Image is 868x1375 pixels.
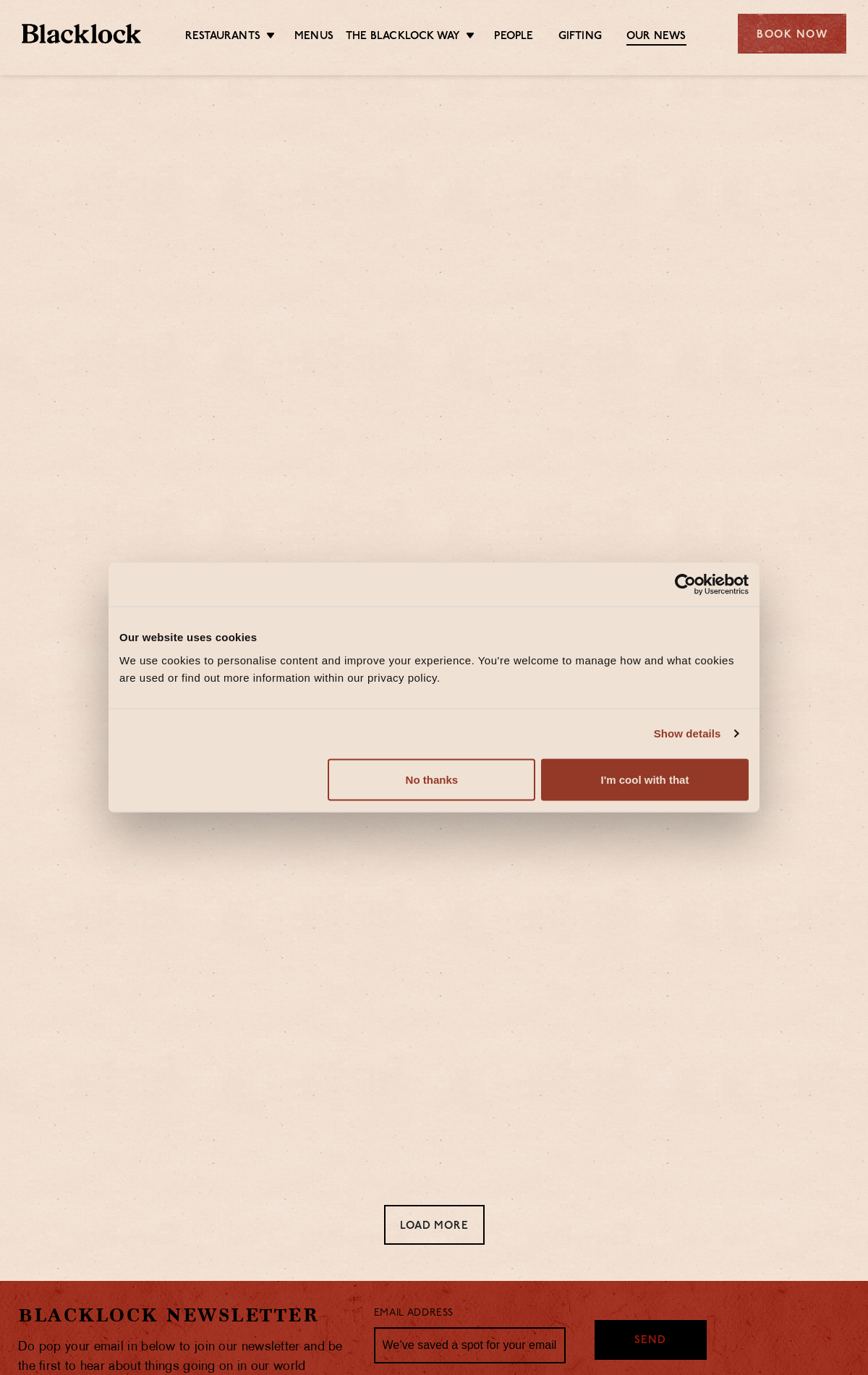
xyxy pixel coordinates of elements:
[634,1333,666,1350] span: Send
[22,24,141,44] img: BL_Textured_Logo-footer-cropped.svg
[374,1327,566,1363] input: We’ve saved a spot for your email...
[622,574,749,596] a: Usercentrics Cookiebot - opens in a new window
[654,725,738,742] a: Show details
[18,1303,352,1328] h2: Blacklock Newsletter
[738,14,846,54] div: Book Now
[119,651,749,686] div: We use cookies to personalise content and improve your experience. You're welcome to manage how a...
[119,629,749,646] div: Our website uses cookies
[374,1306,454,1322] label: Email Address
[328,758,535,800] button: No thanks
[558,30,602,44] a: Gifting
[294,30,333,44] a: Menus
[626,30,686,46] a: Our News
[185,30,260,44] a: Restaurants
[541,758,749,800] button: I'm cool with that
[346,30,460,44] a: The Blacklock Way
[494,30,533,44] a: People
[384,1205,485,1245] div: Load More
